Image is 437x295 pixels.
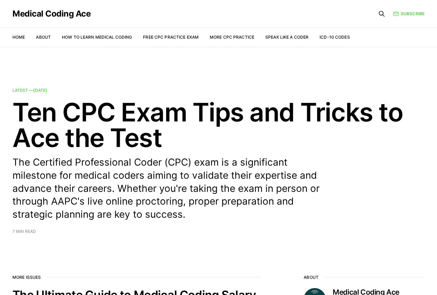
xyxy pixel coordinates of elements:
a: Latest —[DATE] Ten CPC Exam Tips and Tricks to Ace the Test The Certified Professional Coder (CPC... [12,88,425,234]
time: [DATE] [33,88,47,93]
a: How to Learn Medical Coding [62,35,132,40]
span: 7 min read [12,229,36,234]
a: Subscribe [393,10,425,17]
span: Latest — [12,88,47,93]
a: ICD-10 Codes [320,35,350,40]
a: Medical Coding Ace [12,10,91,18]
h2: Ten CPC Exam Tips and Tricks to Ace the Test [12,99,425,150]
p: The Certified Professional Coder (CPC) exam is a significant milestone for medical coders aiming ... [12,156,330,221]
a: Home [12,35,25,40]
h2: About [304,275,425,280]
a: More CPC Practice [210,35,254,40]
a: Speak Like a Coder [265,35,308,40]
a: Free CPC Practice Exam [143,35,199,40]
h2: More issues [12,275,261,280]
a: About [36,35,51,40]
